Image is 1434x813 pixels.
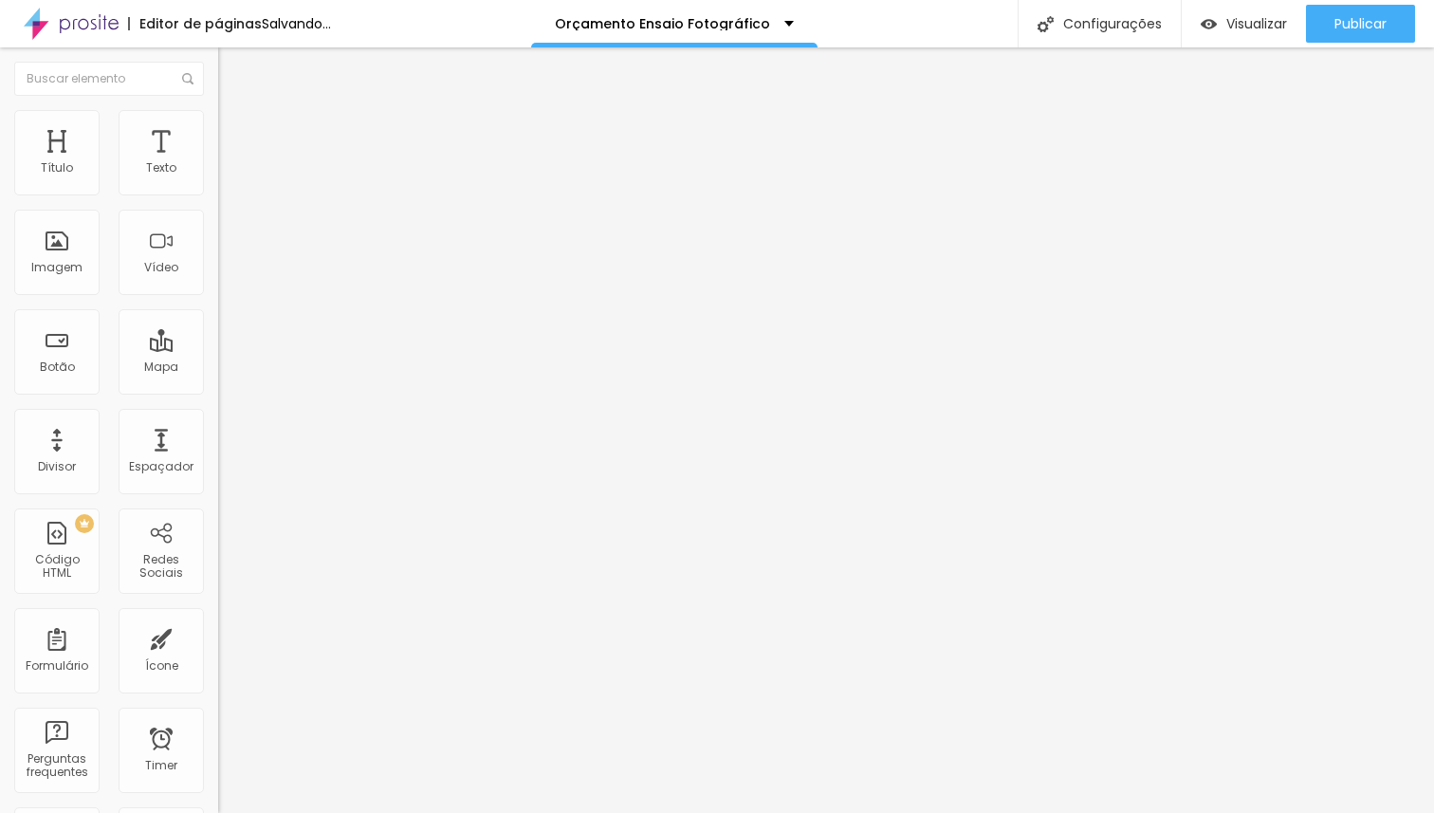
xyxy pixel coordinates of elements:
div: Mapa [144,360,178,374]
span: Visualizar [1226,16,1287,31]
div: Timer [145,759,177,772]
div: Perguntas frequentes [19,752,94,780]
p: Orçamento Ensaio Fotográfico [555,17,770,30]
button: Visualizar [1182,5,1306,43]
img: view-1.svg [1201,16,1217,32]
iframe: Editor [218,47,1434,813]
span: Publicar [1334,16,1387,31]
div: Título [41,161,73,175]
button: Publicar [1306,5,1415,43]
div: Editor de páginas [128,17,262,30]
div: Salvando... [262,17,331,30]
div: Ícone [145,659,178,673]
div: Botão [40,360,75,374]
div: Código HTML [19,553,94,581]
div: Imagem [31,261,83,274]
div: Divisor [38,460,76,473]
div: Redes Sociais [123,553,198,581]
div: Espaçador [129,460,193,473]
input: Buscar elemento [14,62,204,96]
img: Icone [1038,16,1054,32]
div: Formulário [26,659,88,673]
div: Vídeo [144,261,178,274]
div: Texto [146,161,176,175]
img: Icone [182,73,193,84]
